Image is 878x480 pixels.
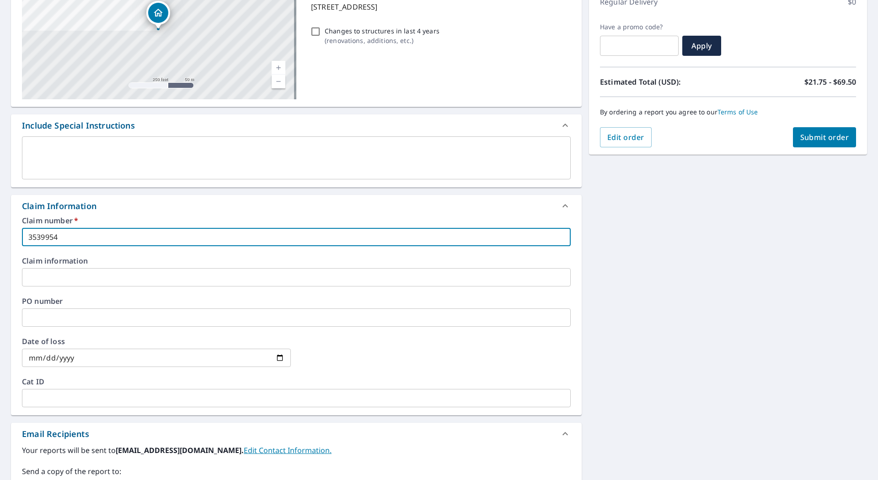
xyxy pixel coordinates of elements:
p: ( renovations, additions, etc. ) [325,36,439,45]
p: Estimated Total (USD): [600,76,728,87]
div: Include Special Instructions [11,114,582,136]
label: Date of loss [22,338,291,345]
a: Current Level 17, Zoom Out [272,75,285,88]
button: Edit order [600,127,652,147]
label: Cat ID [22,378,571,385]
div: Claim Information [11,195,582,217]
p: Changes to structures in last 4 years [325,26,439,36]
div: Claim Information [22,200,96,212]
p: By ordering a report you agree to our [600,108,856,116]
div: Email Recipients [22,428,89,440]
label: Have a promo code? [600,23,679,31]
span: Submit order [800,132,849,142]
p: $21.75 - $69.50 [804,76,856,87]
button: Submit order [793,127,857,147]
label: Claim information [22,257,571,264]
label: Claim number [22,217,571,224]
span: Edit order [607,132,644,142]
b: [EMAIL_ADDRESS][DOMAIN_NAME]. [116,445,244,455]
div: Email Recipients [11,423,582,445]
label: Your reports will be sent to [22,445,571,456]
label: Send a copy of the report to: [22,466,571,477]
div: Dropped pin, building 1, Residential property, 3100 Hillside Ave Williamsport, PA 17701 [146,1,170,29]
a: Current Level 17, Zoom In [272,61,285,75]
div: Include Special Instructions [22,119,135,132]
p: [STREET_ADDRESS] [311,1,567,12]
label: PO number [22,297,571,305]
button: Apply [682,36,721,56]
a: EditContactInfo [244,445,332,455]
a: Terms of Use [717,108,758,116]
span: Apply [690,41,714,51]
